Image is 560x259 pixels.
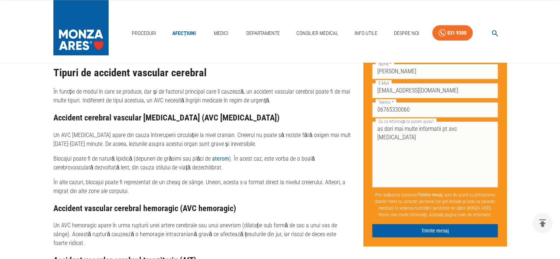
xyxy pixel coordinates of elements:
label: Telefon [376,99,396,105]
p: În funcție de modul în care se produce, dar și de factorul principal care îl cauzează, un acciden... [53,87,352,105]
p: În alte cazuri, blocajul poate fi reprezentat de un cheag de sânge. Uneori, acesta s-a format dir... [53,178,352,196]
a: Afecțiuni [169,26,199,41]
a: Info Utile [352,26,380,41]
p: Prin apăsarea butonului , sunt de acord cu prelucrarea datelor mele cu caracter personal (ce pot ... [372,189,498,221]
b: Trimite mesaj [418,192,443,197]
label: E-Mail [376,80,392,86]
a: 031 9300 [432,25,473,41]
a: Medici [209,26,233,41]
p: Un AVC [MEDICAL_DATA] apare din cauza întreruperii circulației la nivel cranian. Creierul nu poat... [53,131,352,148]
a: Departamente [243,26,283,41]
p: Un AVC hemoragic apare în urma rupturii unei artere cerebrale sau unui anevrism (dilatație sub fo... [53,221,352,248]
h3: Accident vascular cerebral hemoragic (AVC hemoragic) [53,204,352,213]
a: aterom [212,155,229,162]
a: Consilier Medical [293,26,341,41]
h3: Accident cerebral vascular [MEDICAL_DATA] (AVC [MEDICAL_DATA]) [53,113,352,122]
h2: Tipuri de accident vascular cerebral [53,67,352,79]
label: Nume [376,61,394,67]
a: Proceduri [129,26,159,41]
button: Trimite mesaj [372,224,498,238]
label: Cu ce informații te putem ajuta? [376,118,436,125]
a: Despre Noi [391,26,422,41]
div: 031 9300 [447,28,466,38]
p: Blocajul poate fi de natură lipidică (depuneri de grăsimi sau plăci de ). În acest caz, este vorb... [53,154,352,172]
button: delete [532,213,553,233]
